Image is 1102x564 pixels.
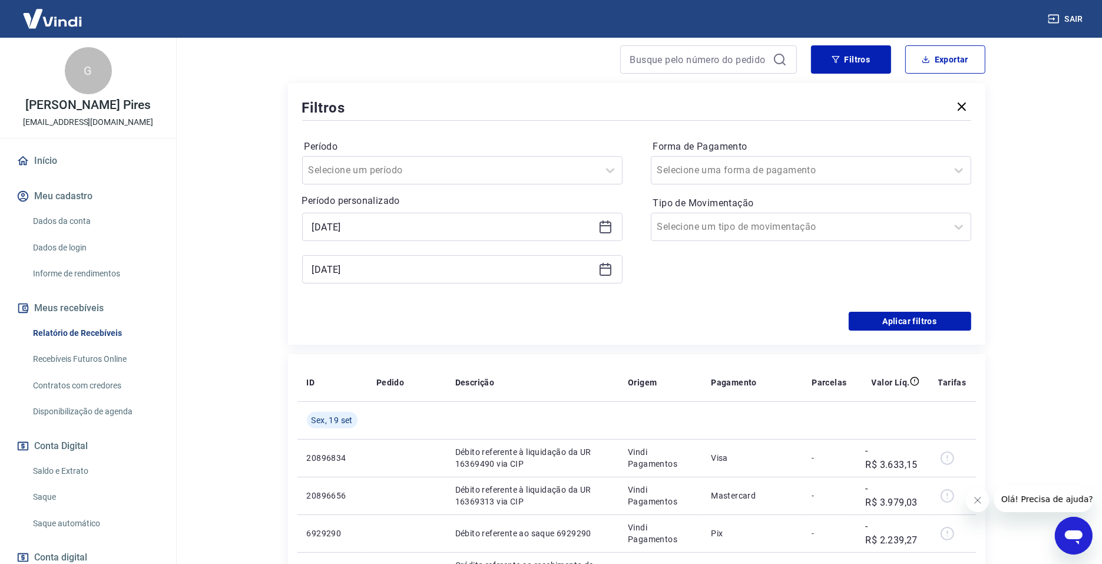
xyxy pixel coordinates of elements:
[455,527,610,539] p: Débito referente ao saque 6929290
[65,47,112,94] div: G
[849,312,971,331] button: Aplicar filtros
[966,489,990,512] iframe: Fechar mensagem
[28,485,162,509] a: Saque
[28,321,162,345] a: Relatório de Recebíveis
[711,452,793,464] p: Visa
[14,148,162,174] a: Início
[938,377,967,388] p: Tarifas
[1055,517,1093,555] iframe: Botão para abrir a janela de mensagens
[28,459,162,483] a: Saldo e Extrato
[812,490,846,502] p: -
[812,452,846,464] p: -
[28,209,162,233] a: Dados da conta
[312,414,353,426] span: Sex, 19 set
[866,519,919,547] p: -R$ 2.239,27
[14,183,162,209] button: Meu cadastro
[307,452,358,464] p: 20896834
[866,444,919,472] p: -R$ 3.633,15
[376,377,404,388] p: Pedido
[7,8,99,18] span: Olá! Precisa de ajuda?
[628,522,692,545] p: Vindi Pagamentos
[305,140,620,154] label: Período
[14,1,91,37] img: Vindi
[653,196,969,210] label: Tipo de Movimentação
[14,295,162,321] button: Meus recebíveis
[307,377,315,388] p: ID
[302,194,623,208] p: Período personalizado
[455,484,610,507] p: Débito referente à liquidação da UR 16369313 via CIP
[630,51,768,68] input: Busque pelo número do pedido
[994,486,1093,512] iframe: Mensagem da empresa
[866,481,919,510] p: -R$ 3.979,03
[1045,8,1088,30] button: Sair
[711,527,793,539] p: Pix
[711,490,793,502] p: Mastercard
[811,45,891,74] button: Filtros
[28,400,162,424] a: Disponibilização de agenda
[307,490,358,502] p: 20896656
[23,116,153,128] p: [EMAIL_ADDRESS][DOMAIN_NAME]
[307,527,358,539] p: 6929290
[812,527,846,539] p: -
[455,446,610,470] p: Débito referente à liquidação da UR 16369490 via CIP
[628,377,657,388] p: Origem
[872,377,910,388] p: Valor Líq.
[812,377,846,388] p: Parcelas
[312,260,594,278] input: Data final
[905,45,985,74] button: Exportar
[28,512,162,536] a: Saque automático
[14,433,162,459] button: Conta Digital
[455,377,495,388] p: Descrição
[312,218,594,236] input: Data inicial
[628,484,692,507] p: Vindi Pagamentos
[302,98,346,117] h5: Filtros
[28,236,162,260] a: Dados de login
[628,446,692,470] p: Vindi Pagamentos
[653,140,969,154] label: Forma de Pagamento
[711,377,757,388] p: Pagamento
[28,374,162,398] a: Contratos com credores
[28,262,162,286] a: Informe de rendimentos
[25,99,150,111] p: [PERSON_NAME] Pires
[28,347,162,371] a: Recebíveis Futuros Online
